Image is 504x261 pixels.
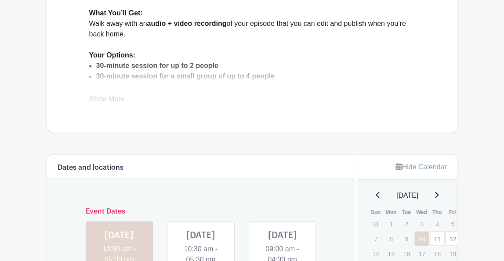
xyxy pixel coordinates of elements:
h6: Dates and locations [58,163,123,172]
a: Hide Calendar [395,163,446,170]
p: 7 [368,232,383,245]
p: 15 [384,247,398,260]
th: Sun [368,207,383,216]
strong: Your Options: [89,51,135,59]
p: 4 [430,217,444,230]
a: 12 [445,231,460,246]
span: [DATE] [396,190,418,200]
p: 3 [414,217,429,230]
p: 9 [399,232,413,245]
strong: audio + video recording [147,20,226,27]
p: 31 [368,217,383,230]
a: Show More [89,95,125,106]
p: 8 [384,232,398,245]
p: 2 [399,217,413,230]
h6: Event Dates [79,207,323,215]
th: Thu [429,207,445,216]
p: 14 [368,247,383,260]
a: 10 [414,231,429,246]
p: 18 [430,247,444,260]
th: Mon [383,207,399,216]
strong: 30-minute session for a small group of up to 4 people [96,72,275,80]
p: 1 [384,217,398,230]
p: 5 [445,217,460,230]
strong: 30-minute session for up to 2 people [96,62,218,69]
th: Fri [445,207,460,216]
div: Walk away with an of your episode that you can edit and publish when you’re back home. [89,8,415,50]
th: Wed [414,207,429,216]
p: 17 [414,247,429,260]
p: 16 [399,247,413,260]
a: 11 [430,231,444,246]
strong: What You’ll Get: [89,9,143,17]
p: 19 [445,247,460,260]
th: Tue [399,207,414,216]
